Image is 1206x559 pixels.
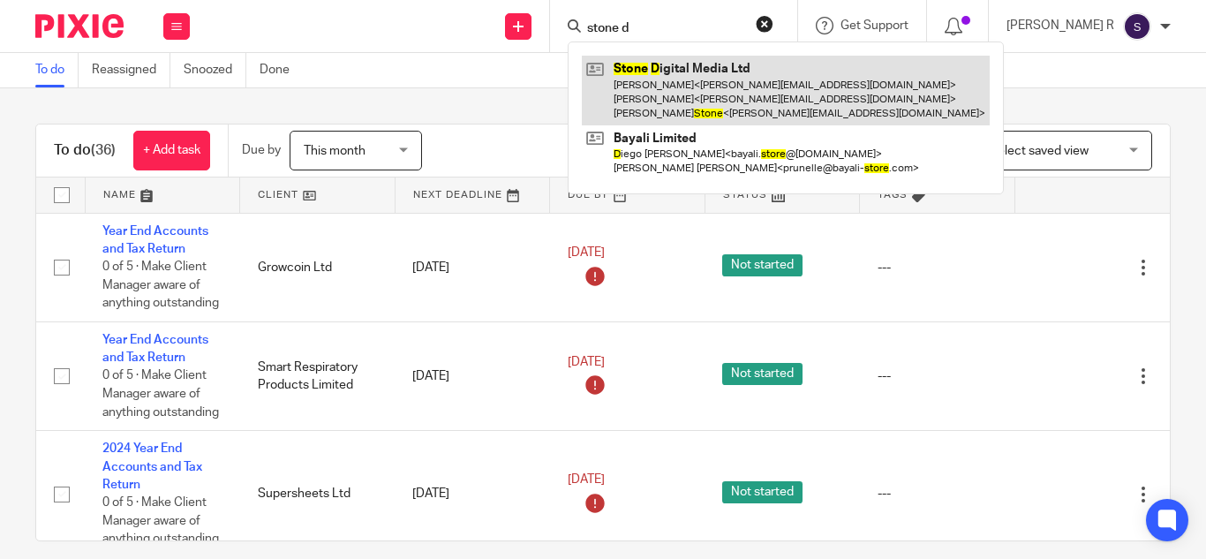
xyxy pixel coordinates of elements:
span: 0 of 5 · Make Client Manager aware of anything outstanding [102,370,219,419]
td: Supersheets Ltd [240,431,396,558]
span: 0 of 5 · Make Client Manager aware of anything outstanding [102,261,219,309]
a: Year End Accounts and Tax Return [102,225,208,255]
span: Select saved view [990,145,1089,157]
span: 0 of 5 · Make Client Manager aware of anything outstanding [102,496,219,545]
a: Snoozed [184,53,246,87]
span: [DATE] [568,473,605,486]
span: Not started [722,481,803,503]
input: Search [585,21,744,37]
h1: To do [54,141,116,160]
p: [PERSON_NAME] R [1006,17,1114,34]
a: 2024 Year End Accounts and Tax Return [102,442,202,491]
span: Not started [722,363,803,385]
a: + Add task [133,131,210,170]
img: svg%3E [1123,12,1151,41]
a: Reassigned [92,53,170,87]
span: Not started [722,254,803,276]
button: Clear [756,15,773,33]
div: --- [878,367,998,385]
a: Done [260,53,303,87]
a: To do [35,53,79,87]
td: [DATE] [395,431,550,558]
p: Due by [242,141,281,159]
span: (36) [91,143,116,157]
span: Tags [878,190,908,200]
span: This month [304,145,366,157]
span: Get Support [840,19,908,32]
img: Pixie [35,14,124,38]
td: [DATE] [395,321,550,430]
span: [DATE] [568,247,605,260]
td: [DATE] [395,213,550,321]
td: Growcoin Ltd [240,213,396,321]
span: [DATE] [568,356,605,368]
div: --- [878,485,998,502]
div: --- [878,259,998,276]
td: Smart Respiratory Products Limited [240,321,396,430]
a: Year End Accounts and Tax Return [102,334,208,364]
